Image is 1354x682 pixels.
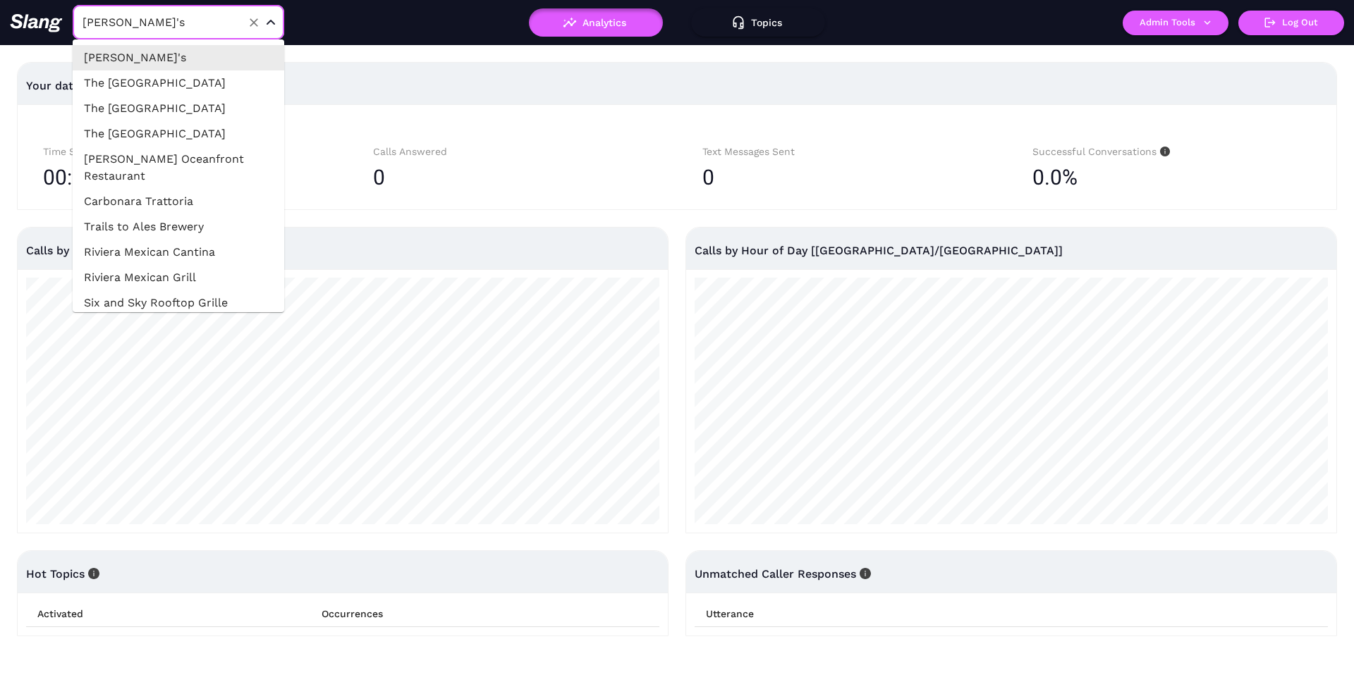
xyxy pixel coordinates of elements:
[691,8,825,37] button: Topics
[43,160,125,195] span: 00:00:00
[695,601,1328,627] th: Utterance
[26,228,659,273] div: Calls by Date
[529,17,663,27] a: Analytics
[1032,146,1170,157] span: Successful Conversations
[856,568,871,579] span: info-circle
[702,144,982,160] div: Text Messages Sent
[26,601,310,627] th: Activated
[73,45,284,70] li: [PERSON_NAME]'s
[73,189,284,214] li: Carbonara Trattoria
[262,14,279,31] button: Close
[73,290,284,316] li: Six and Sky Rooftop Grille
[85,568,99,579] span: info-circle
[1032,160,1078,195] span: 0.0%
[73,265,284,290] li: Riviera Mexican Grill
[702,165,714,190] span: 0
[1157,147,1170,156] span: info-circle
[529,8,663,37] button: Analytics
[373,165,385,190] span: 0
[73,70,284,96] li: The [GEOGRAPHIC_DATA]
[695,567,871,581] span: Unmatched Caller Responses
[695,228,1328,273] div: Calls by Hour of Day [[GEOGRAPHIC_DATA]/[GEOGRAPHIC_DATA]]
[244,13,264,32] button: Clear
[73,147,284,189] li: [PERSON_NAME] Oceanfront Restaurant
[73,121,284,147] li: The [GEOGRAPHIC_DATA]
[373,144,652,160] div: Calls Answered
[73,214,284,240] li: Trails to Ales Brewery
[43,146,111,157] span: Time Saved
[26,69,1328,103] div: Your data for the past
[1123,11,1228,35] button: Admin Tools
[73,96,284,121] li: The [GEOGRAPHIC_DATA]
[26,567,99,581] span: Hot Topics
[310,601,659,627] th: Occurrences
[10,13,63,32] img: 623511267c55cb56e2f2a487_logo2.png
[73,240,284,265] li: Riviera Mexican Cantina
[1238,11,1344,35] button: Log Out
